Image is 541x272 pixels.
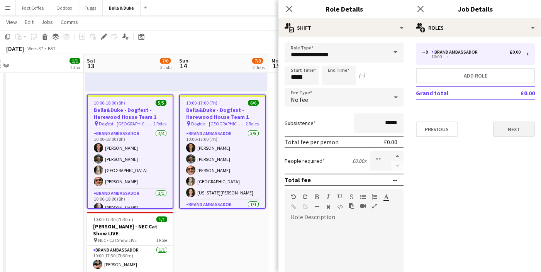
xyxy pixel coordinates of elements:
button: Increase [391,151,404,161]
button: Fullscreen [372,203,377,209]
button: Tuggs [78,0,103,15]
button: Redo [302,194,308,200]
app-card-role: Brand Ambassador1/110:00-18:00 (8h)[PERSON_NAME] [88,189,173,215]
h3: [PERSON_NAME] - NEC Cat Show LIVE [87,223,173,237]
button: Bold [314,194,319,200]
button: Next [493,122,535,137]
h3: Role Details [278,4,410,14]
div: Roles [410,19,541,37]
h3: Bella&Duke - Dogfest - Harewood House Team 1 [88,106,173,120]
span: 5/5 [156,100,166,106]
button: Horizontal Line [314,204,319,210]
div: £0.00 [510,49,521,55]
h3: Bella&Duke - Dogfest - Harewood House Team 1 [180,106,265,120]
label: Subsistence [285,120,316,127]
span: 10:00-17:00 (7h) [186,100,217,106]
app-job-card: 10:00-17:00 (7h)6/6Bella&Duke - Dogfest - Harewood House Team 1 Dogfest - [GEOGRAPHIC_DATA]2 Role... [179,95,266,209]
div: Total fee per person [285,138,339,146]
app-job-card: 10:00-17:30 (7h30m)1/1[PERSON_NAME] - NEC Cat Show LIVE NEC - Cat Show LIVE1 RoleBrand Ambassador... [87,212,173,272]
div: £0.00 x [352,157,366,164]
button: Undo [291,194,296,200]
button: Oddbox [50,0,78,15]
span: Edit [25,19,34,25]
span: 13 [86,61,95,70]
button: Bella & Duke [103,0,141,15]
span: 2 Roles [246,121,259,127]
div: 1 Job [70,64,80,70]
span: Dogfest - [GEOGRAPHIC_DATA] [99,121,153,127]
div: -- x [422,49,431,55]
div: 2 Jobs [253,64,265,70]
td: £0.00 [498,87,535,99]
span: 7/8 [252,58,263,64]
button: Add role [416,68,535,83]
td: Grand total [416,87,498,99]
span: Jobs [41,19,53,25]
label: People required [285,157,325,164]
div: £0.00 [384,138,397,146]
span: No fee [291,96,308,103]
span: Comms [61,19,78,25]
span: NEC - Cat Show LIVE [98,237,137,243]
span: 1 Role [156,237,167,243]
button: Pact Coffee [16,0,50,15]
span: 14 [178,61,188,70]
span: 6/6 [248,100,259,106]
span: Week 37 [25,46,45,51]
button: Insert video [360,203,366,209]
button: Ordered List [372,194,377,200]
a: View [3,17,20,27]
span: 1/1 [70,58,80,64]
a: Comms [58,17,81,27]
div: Shift [278,19,410,37]
button: HTML Code [337,204,343,210]
span: Sat [87,57,95,64]
span: Dogfest - [GEOGRAPHIC_DATA] [191,121,246,127]
a: Jobs [38,17,56,27]
div: Total fee [285,176,311,184]
button: Strikethrough [349,194,354,200]
span: Sun [179,57,188,64]
span: View [6,19,17,25]
app-card-role: Brand Ambassador4/410:00-18:00 (8h)[PERSON_NAME][PERSON_NAME][GEOGRAPHIC_DATA][PERSON_NAME] [88,129,173,189]
span: 2 Roles [153,121,166,127]
button: Text Color [383,194,389,200]
a: Edit [22,17,37,27]
span: 1/1 [156,216,167,222]
div: 10:00- --:-- [422,55,521,59]
div: BST [48,46,56,51]
button: Paste as plain text [349,203,354,209]
app-job-card: 10:00-18:00 (8h)5/5Bella&Duke - Dogfest - Harewood House Team 1 Dogfest - [GEOGRAPHIC_DATA]2 Role... [87,95,173,209]
div: 3 Jobs [160,64,172,70]
button: Underline [337,194,343,200]
span: 7/8 [160,58,171,64]
span: 10:00-17:30 (7h30m) [93,216,133,222]
button: Italic [326,194,331,200]
div: Brand Ambassador [431,49,481,55]
button: Unordered List [360,194,366,200]
div: -- [393,176,397,184]
span: 15 [270,61,282,70]
span: Mon [271,57,282,64]
div: (--) [359,72,365,79]
app-card-role: Brand Ambassador1/110:00-17:00 (7h) [180,200,265,226]
button: Clear Formatting [326,204,331,210]
button: Previous [416,122,458,137]
span: 10:00-18:00 (8h) [94,100,125,106]
app-card-role: Brand Ambassador5/510:00-17:00 (7h)[PERSON_NAME][PERSON_NAME][PERSON_NAME][GEOGRAPHIC_DATA][US_ST... [180,129,265,200]
h3: Job Details [410,4,541,14]
app-card-role: Brand Ambassador1/110:00-17:30 (7h30m)[PERSON_NAME] [87,246,173,272]
div: [DATE] [6,45,24,52]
